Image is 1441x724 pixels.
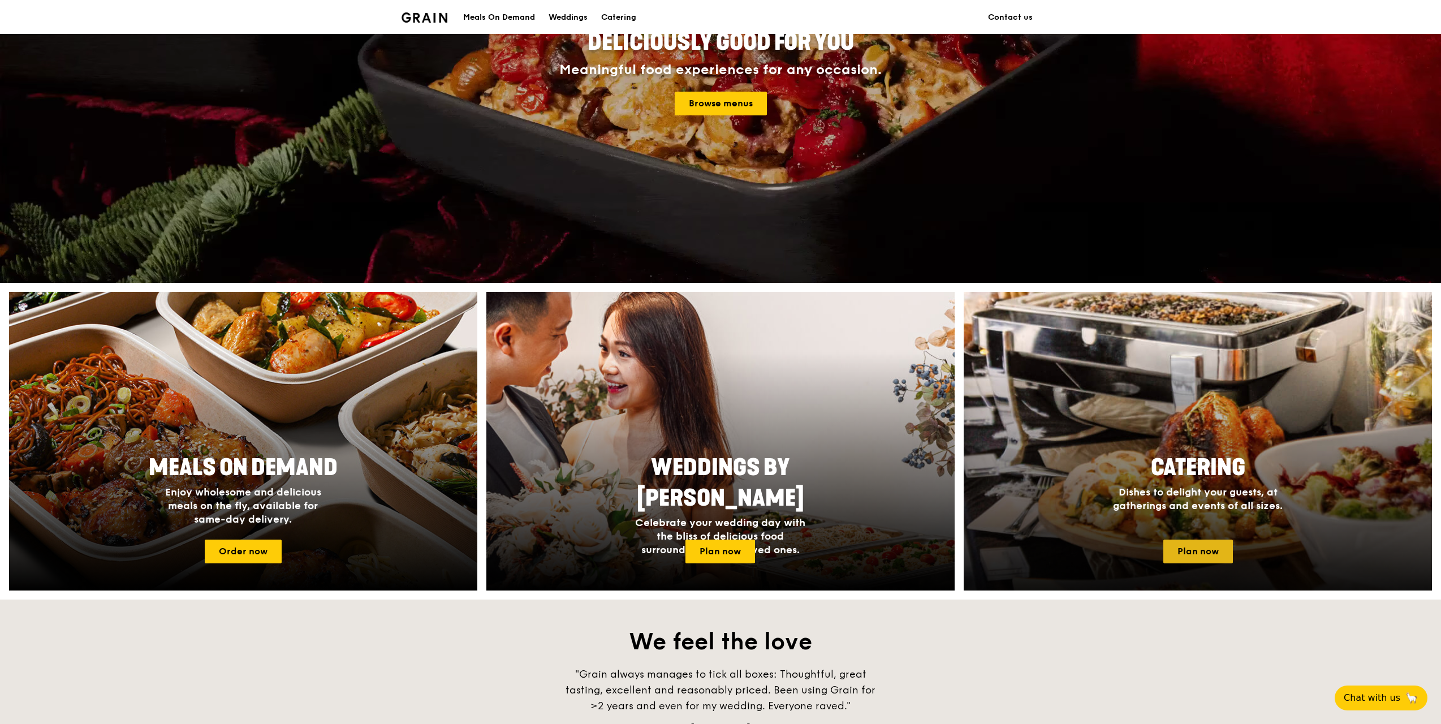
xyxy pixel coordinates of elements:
[1151,454,1245,481] span: Catering
[675,92,767,115] a: Browse menus
[9,292,477,591] img: meals-on-demand-card.d2b6f6db.png
[549,1,588,35] div: Weddings
[149,454,338,481] span: Meals On Demand
[1163,540,1233,563] a: Plan now
[165,486,321,525] span: Enjoy wholesome and delicious meals on the fly, available for same-day delivery.
[542,1,594,35] a: Weddings
[588,29,854,56] span: Deliciously good for you
[981,1,1039,35] a: Contact us
[517,62,924,78] div: Meaningful food experiences for any occasion.
[635,516,805,556] span: Celebrate your wedding day with the bliss of delicious food surrounded by your loved ones.
[685,540,755,563] a: Plan now
[486,292,955,591] a: Weddings by [PERSON_NAME]Celebrate your wedding day with the bliss of delicious food surrounded b...
[964,292,1432,591] a: CateringDishes to delight your guests, at gatherings and events of all sizes.Plan now
[637,454,804,512] span: Weddings by [PERSON_NAME]
[1405,691,1418,705] span: 🦙
[601,1,636,35] div: Catering
[1344,691,1400,705] span: Chat with us
[1113,486,1283,512] span: Dishes to delight your guests, at gatherings and events of all sizes.
[1335,686,1427,710] button: Chat with us🦙
[594,1,643,35] a: Catering
[205,540,282,563] a: Order now
[463,1,535,35] div: Meals On Demand
[9,292,477,591] a: Meals On DemandEnjoy wholesome and delicious meals on the fly, available for same-day delivery.Or...
[551,666,890,714] div: "Grain always manages to tick all boxes: Thoughtful, great tasting, excellent and reasonably pric...
[402,12,447,23] img: Grain
[486,292,955,591] img: weddings-card.4f3003b8.jpg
